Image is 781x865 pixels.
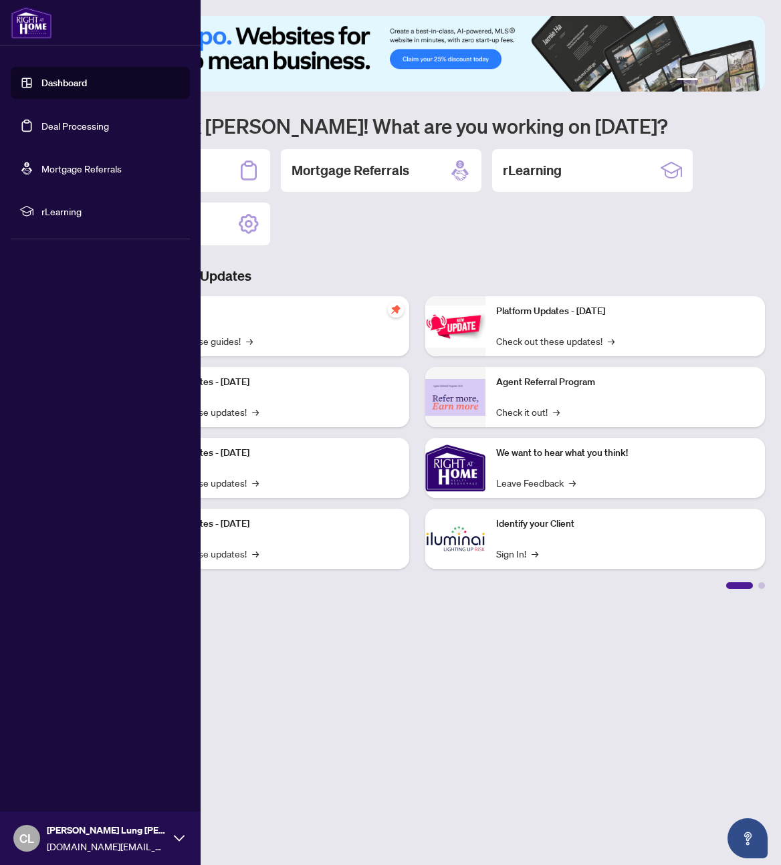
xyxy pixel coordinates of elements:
a: Dashboard [41,77,87,89]
img: We want to hear what you think! [425,438,485,498]
a: Check out these updates!→ [496,334,615,348]
a: Sign In!→ [496,546,538,561]
span: [PERSON_NAME] Lung [PERSON_NAME] [47,823,167,838]
img: Platform Updates - June 23, 2025 [425,305,485,348]
h2: Mortgage Referrals [292,161,409,180]
h2: rLearning [503,161,562,180]
img: Slide 0 [70,16,765,92]
img: Agent Referral Program [425,379,485,416]
h3: Brokerage & Industry Updates [70,267,765,285]
button: 6 [746,78,752,84]
button: 4 [725,78,730,84]
img: Identify your Client [425,509,485,569]
p: Platform Updates - [DATE] [496,304,754,319]
button: 1 [677,78,698,84]
p: We want to hear what you think! [496,446,754,461]
p: Self-Help [140,304,399,319]
p: Identify your Client [496,517,754,531]
h1: Welcome back [PERSON_NAME]! What are you working on [DATE]? [70,113,765,138]
a: Leave Feedback→ [496,475,576,490]
a: Deal Processing [41,120,109,132]
span: → [532,546,538,561]
span: → [252,475,259,490]
p: Platform Updates - [DATE] [140,446,399,461]
a: Mortgage Referrals [41,162,122,174]
p: Platform Updates - [DATE] [140,375,399,390]
span: [DOMAIN_NAME][EMAIL_ADDRESS][DOMAIN_NAME] [47,839,167,854]
button: 3 [714,78,719,84]
button: 5 [736,78,741,84]
span: → [608,334,615,348]
a: Check it out!→ [496,404,560,419]
span: pushpin [388,301,404,318]
span: CL [19,829,34,848]
img: logo [11,7,52,39]
p: Platform Updates - [DATE] [140,517,399,531]
span: → [569,475,576,490]
button: Open asap [728,818,768,858]
span: → [246,334,253,348]
span: → [252,404,259,419]
span: → [252,546,259,561]
button: 2 [703,78,709,84]
span: rLearning [41,204,181,219]
span: → [553,404,560,419]
p: Agent Referral Program [496,375,754,390]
